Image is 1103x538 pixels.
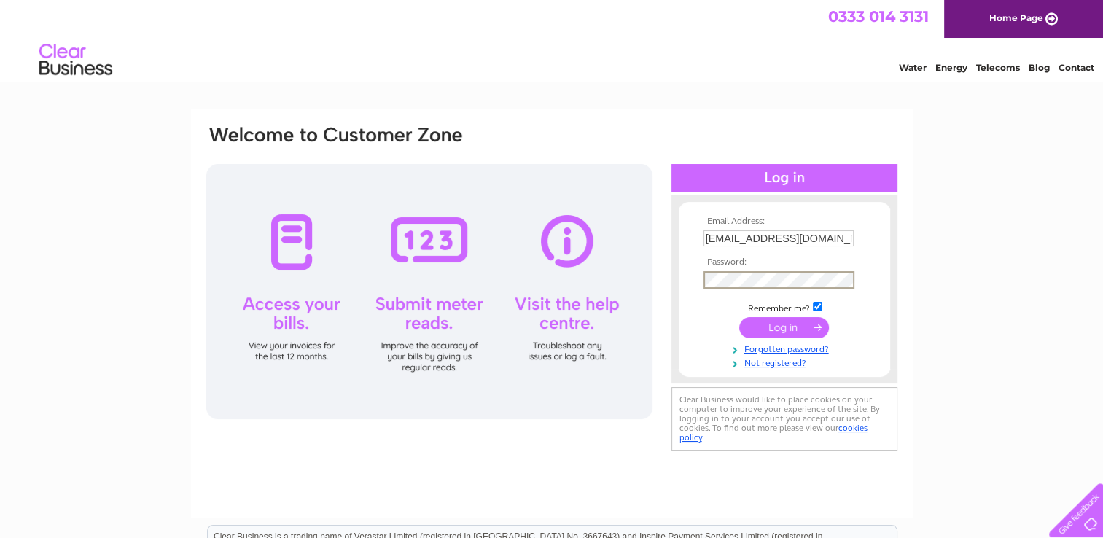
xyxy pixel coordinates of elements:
a: Contact [1059,62,1094,73]
a: 0333 014 3131 [828,7,929,26]
a: Energy [935,62,967,73]
a: cookies policy [679,423,868,443]
img: logo.png [39,38,113,82]
div: Clear Business would like to place cookies on your computer to improve your experience of the sit... [671,387,897,451]
th: Email Address: [700,217,869,227]
div: Clear Business is a trading name of Verastar Limited (registered in [GEOGRAPHIC_DATA] No. 3667643... [208,8,897,71]
td: Remember me? [700,300,869,314]
th: Password: [700,257,869,268]
a: Telecoms [976,62,1020,73]
a: Not registered? [703,355,869,369]
a: Forgotten password? [703,341,869,355]
input: Submit [739,317,829,338]
a: Water [899,62,927,73]
a: Blog [1029,62,1050,73]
